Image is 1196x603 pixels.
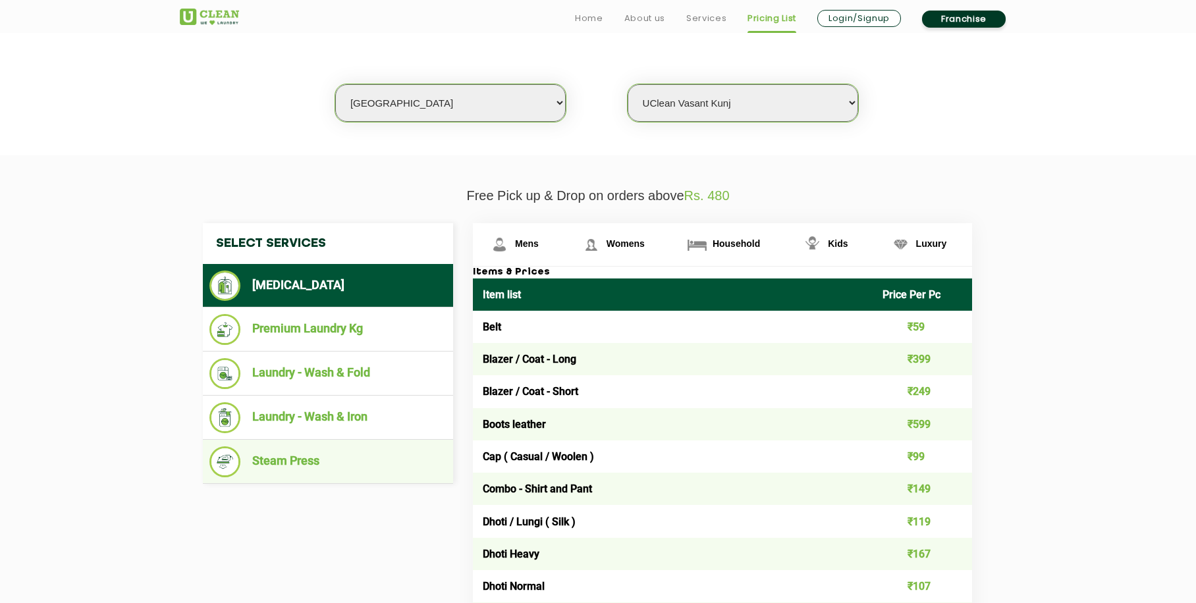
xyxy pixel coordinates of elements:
li: Laundry - Wash & Iron [209,402,447,433]
img: Dry Cleaning [209,271,240,301]
a: Login/Signup [817,10,901,27]
td: Blazer / Coat - Long [473,343,873,375]
li: Steam Press [209,446,447,477]
td: Dhoti Normal [473,570,873,602]
h3: Items & Prices [473,267,972,278]
span: Kids [828,238,848,249]
img: Womens [580,233,603,256]
span: Household [713,238,760,249]
img: Laundry - Wash & Iron [209,402,240,433]
span: Womens [607,238,645,249]
td: ₹107 [873,570,973,602]
li: [MEDICAL_DATA] [209,271,447,301]
td: Blazer / Coat - Short [473,375,873,407]
td: Dhoti Heavy [473,538,873,570]
img: Luxury [889,233,912,256]
td: ₹599 [873,408,973,440]
img: UClean Laundry and Dry Cleaning [180,9,239,25]
span: Rs. 480 [684,188,730,203]
span: Luxury [916,238,947,249]
img: Laundry - Wash & Fold [209,358,240,389]
td: ₹399 [873,343,973,375]
img: Premium Laundry Kg [209,314,240,345]
li: Premium Laundry Kg [209,314,447,345]
td: ₹167 [873,538,973,570]
img: Steam Press [209,446,240,477]
img: Household [686,233,709,256]
td: Boots leather [473,408,873,440]
a: Franchise [922,11,1006,28]
th: Item list [473,278,873,311]
td: ₹249 [873,375,973,407]
td: ₹59 [873,311,973,343]
td: ₹99 [873,440,973,473]
td: Dhoti / Lungi ( Silk ) [473,505,873,537]
span: Mens [515,238,539,249]
td: Cap ( Casual / Woolen ) [473,440,873,473]
a: About us [624,11,665,26]
a: Home [575,11,603,26]
img: Kids [801,233,824,256]
li: Laundry - Wash & Fold [209,358,447,389]
td: ₹149 [873,473,973,505]
a: Pricing List [747,11,796,26]
td: Belt [473,311,873,343]
td: ₹119 [873,505,973,537]
h4: Select Services [203,223,453,264]
td: Combo - Shirt and Pant [473,473,873,505]
th: Price Per Pc [873,278,973,311]
p: Free Pick up & Drop on orders above [180,188,1016,203]
img: Mens [488,233,511,256]
a: Services [686,11,726,26]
